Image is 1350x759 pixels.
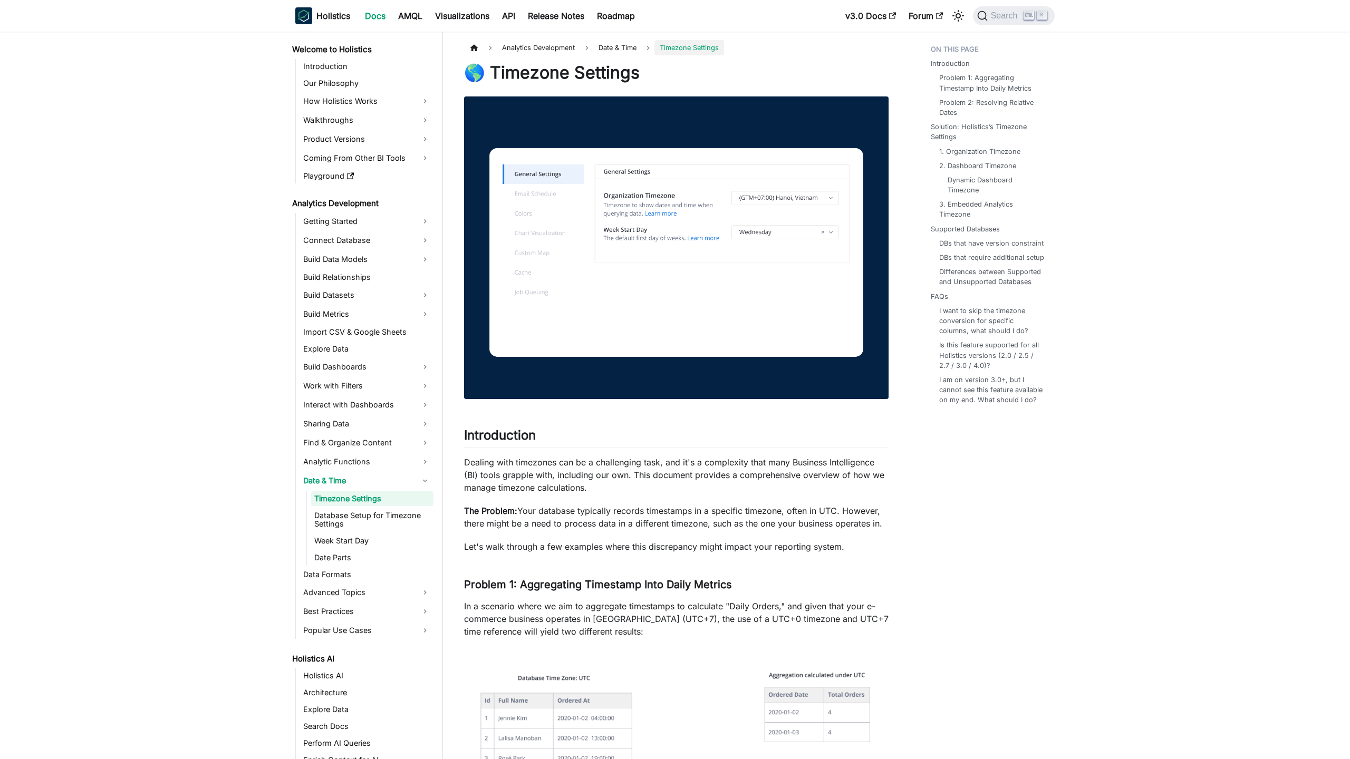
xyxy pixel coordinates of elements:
span: Search [988,11,1024,21]
a: Timezone Settings [311,491,433,506]
a: Sharing Data [300,415,433,432]
h1: 🌎 Timezone Settings [464,62,889,83]
p: Your database typically records timestamps in a specific timezone, often in UTC. However, there m... [464,504,889,530]
a: Holistics AI [289,651,433,666]
a: Work with Filters [300,377,433,394]
a: How Holistics Works [300,93,433,110]
a: FAQs [931,291,948,301]
span: Analytics Development [497,40,580,55]
a: Visualizations [429,7,496,24]
h2: Introduction [464,427,889,447]
img: Holistics [295,7,312,24]
kbd: K [1037,11,1047,20]
a: Find & Organize Content [300,434,433,451]
a: Search Docs [300,719,433,734]
a: Forum [902,7,949,24]
a: 1. Organization Timezone [939,147,1020,157]
a: Popular Use Cases [300,622,433,639]
h3: Problem 1: Aggregating Timestamp Into Daily Metrics [464,578,889,591]
a: HolisticsHolistics [295,7,350,24]
a: Introduction [300,59,433,74]
a: Is this feature supported for all Holistics versions (2.0 / 2.5 / 2.7 / 3.0 / 4.0)? [939,340,1044,371]
a: AMQL [392,7,429,24]
a: Our Philosophy [300,76,433,91]
a: Release Notes [522,7,591,24]
strong: The Problem: [464,505,517,516]
a: API [496,7,522,24]
nav: Docs sidebar [285,32,443,759]
a: Perform AI Queries [300,736,433,751]
a: DBs that require additional setup [939,252,1044,262]
a: Best Practices [300,603,433,620]
a: Date & Time [300,472,433,489]
a: Roadmap [591,7,641,24]
a: Build Dashboards [300,358,433,375]
a: Database Setup for Timezone Settings [311,508,433,531]
a: Advanced Topics [300,584,433,601]
a: Supported Databases [931,224,1000,234]
a: DBs that have version constraint [939,238,1044,248]
a: Explore Data [300,342,433,356]
a: I want to skip the timezone conversion for specific columns, what should I do? [939,306,1044,336]
a: Differences between Supported and Unsupported Databases [939,267,1044,287]
a: Home page [464,40,484,55]
a: Build Metrics [300,306,433,323]
a: Build Data Models [300,251,433,268]
span: Timezone Settings [654,40,724,55]
a: Docs [359,7,392,24]
a: Build Relationships [300,270,433,285]
p: Dealing with timezones can be a challenging task, and it's a complexity that many Business Intell... [464,456,889,494]
b: Holistics [316,9,350,22]
a: I am on version 3.0+, but I cannot see this feature available on my end. What should I do? [939,375,1044,405]
a: Problem 1: Aggregating Timestamp Into Daily Metrics [939,73,1044,93]
a: v3.0 Docs [839,7,902,24]
a: Holistics AI [300,668,433,683]
a: Product Versions [300,131,433,148]
a: Explore Data [300,702,433,717]
a: Import CSV & Google Sheets [300,325,433,339]
p: Let's walk through a few examples where this discrepancy might impact your reporting system. [464,540,889,553]
a: Getting Started [300,213,433,230]
a: Solution: Holistics’s Timezone Settings [931,122,1048,142]
a: Playground [300,169,433,183]
a: Introduction [931,59,970,69]
a: Week Start Day [311,533,433,548]
a: 3. Embedded Analytics Timezone [939,199,1044,219]
a: 2. Dashboard Timezone [939,161,1016,171]
a: Walkthroughs [300,112,433,129]
a: Analytic Functions [300,453,433,470]
a: Date Parts [311,550,433,565]
a: Architecture [300,685,433,700]
a: Coming From Other BI Tools [300,150,433,167]
a: Connect Database [300,232,433,249]
a: Dynamic Dashboard Timezone [948,175,1040,195]
a: Analytics Development [289,196,433,211]
a: Problem 2: Resolving Relative Dates [939,98,1044,118]
span: Date & Time [593,40,642,55]
a: Interact with Dashboards [300,396,433,413]
button: Switch between dark and light mode (currently light mode) [950,7,967,24]
p: In a scenario where we aim to aggregate timestamps to calculate "Daily Orders," and given that yo... [464,600,889,638]
a: Data Formats [300,567,433,582]
a: Build Datasets [300,287,433,304]
nav: Breadcrumbs [464,40,889,55]
button: Search (Ctrl+K) [973,6,1055,25]
a: Welcome to Holistics [289,42,433,57]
